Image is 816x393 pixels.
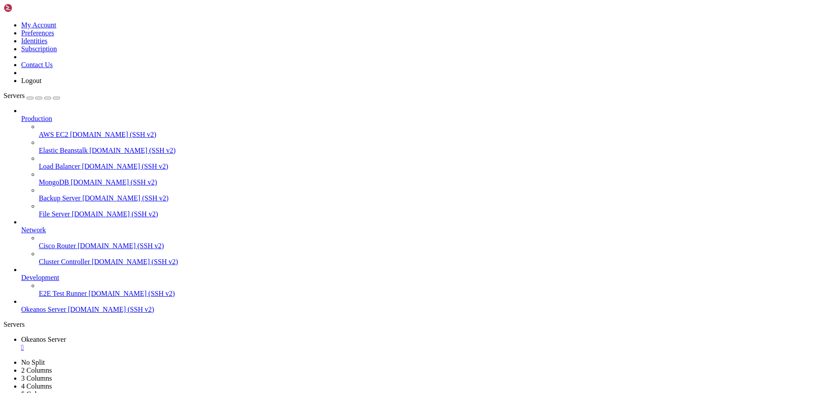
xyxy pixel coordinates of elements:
div: Servers [4,321,812,329]
x-row: Swap usage: 0% [4,91,699,99]
span: [DOMAIN_NAME] (SSH v2) [70,131,157,138]
li: Okeanos Server [DOMAIN_NAME] (SSH v2) [21,298,812,314]
a: Cluster Controller [DOMAIN_NAME] (SSH v2) [39,258,812,266]
x-row: Welcome to Ubuntu 22.04.5 LTS (GNU/Linux 5.15.0-83-generic x86_64) [4,4,699,11]
x-row: New release '24.04.3 LTS' available. [4,234,699,242]
a: File Server [DOMAIN_NAME] (SSH v2) [39,210,812,218]
x-row: Memory usage: 14% [4,83,699,91]
div: (21, 35) [82,282,85,290]
a: AWS EC2 [DOMAIN_NAME] (SSH v2) [39,131,812,139]
span: Okeanos Server [21,336,66,343]
span: Backup Server [39,194,81,202]
span: Production [21,115,52,122]
a: Okeanos Server [DOMAIN_NAME] (SSH v2) [21,306,812,314]
x-row: * Documentation: [URL][DOMAIN_NAME] [4,19,699,27]
a: Logout [21,77,41,84]
li: Cluster Controller [DOMAIN_NAME] (SSH v2) [39,250,812,266]
span: Cisco Router [39,242,76,249]
a: 3 Columns [21,374,52,382]
x-row: *** System restart required *** [4,266,699,274]
a: MongoDB [DOMAIN_NAME] (SSH v2) [39,178,812,186]
x-row: * Strictly confined Kubernetes makes edge and IoT secure. Learn how MicroK8s [4,139,699,147]
span: [DOMAIN_NAME] (SSH v2) [90,147,176,154]
x-row: System load: 0.11 [4,67,699,75]
span: [DOMAIN_NAME] (SSH v2) [89,290,175,297]
li: Development [21,266,812,298]
span: Network [21,226,46,234]
a: Production [21,115,812,123]
a: E2E Test Runner [DOMAIN_NAME] (SSH v2) [39,290,812,298]
x-row: System information as of [DATE] [4,51,699,59]
li: Elastic Beanstalk [DOMAIN_NAME] (SSH v2) [39,139,812,155]
span: AWS EC2 [39,131,68,138]
a: Development [21,274,812,282]
span: Cluster Controller [39,258,90,265]
span: [DOMAIN_NAME] (SSH v2) [68,306,154,313]
a: Load Balancer [DOMAIN_NAME] (SSH v2) [39,162,812,170]
a:  [21,344,812,351]
x-row: just raised the bar for easy, resilient and secure K8s cluster deployment. [4,147,699,155]
span: ubuntu@snf-898641 [4,282,64,289]
a: Subscription [21,45,57,53]
li: MongoDB [DOMAIN_NAME] (SSH v2) [39,170,812,186]
li: Network [21,218,812,266]
a: Network [21,226,812,234]
span: MongoDB [39,178,69,186]
span: ~ [67,282,71,289]
a: Contact Us [21,61,53,68]
li: AWS EC2 [DOMAIN_NAME] (SSH v2) [39,123,812,139]
span: Elastic Beanstalk [39,147,88,154]
a: 2 Columns [21,367,52,374]
a: No Split [21,359,45,366]
a: Elastic Beanstalk [DOMAIN_NAME] (SSH v2) [39,147,812,155]
a: My Account [21,21,56,29]
span: Okeanos Server [21,306,66,313]
a: Servers [4,92,60,99]
span: Load Balancer [39,162,80,170]
a: Okeanos Server [21,336,812,351]
x-row: See [URL][DOMAIN_NAME] or run: sudo pro status [4,218,699,226]
x-row: Usage of /: 17.3% of 38.58GB [4,75,699,83]
span: [DOMAIN_NAME] (SSH v2) [82,162,168,170]
span: [DOMAIN_NAME] (SSH v2) [92,258,178,265]
x-row: Expanded Security Maintenance for Applications is not enabled. [4,178,699,186]
span: File Server [39,210,70,218]
li: E2E Test Runner [DOMAIN_NAME] (SSH v2) [39,282,812,298]
x-row: * Support: [URL][DOMAIN_NAME] [4,35,699,43]
x-row: IPv6 address for eth0: [TECHNICAL_ID] [4,115,699,123]
a: Identities [21,37,48,45]
li: Cisco Router [DOMAIN_NAME] (SSH v2) [39,234,812,250]
a: Cisco Router [DOMAIN_NAME] (SSH v2) [39,242,812,250]
x-row: 0 updates can be applied immediately. [4,194,699,202]
a: 4 Columns [21,382,52,390]
span: Development [21,274,59,281]
li: Backup Server [DOMAIN_NAME] (SSH v2) [39,186,812,202]
x-row: * Management: [URL][DOMAIN_NAME] [4,27,699,35]
x-row: Run 'do-release-upgrade' to upgrade to it. [4,242,699,250]
x-row: [URL][DOMAIN_NAME] [4,162,699,170]
span: E2E Test Runner [39,290,87,297]
li: File Server [DOMAIN_NAME] (SSH v2) [39,202,812,218]
span: [DOMAIN_NAME] (SSH v2) [82,194,169,202]
span: Servers [4,92,25,99]
span: [DOMAIN_NAME] (SSH v2) [78,242,164,249]
li: Load Balancer [DOMAIN_NAME] (SSH v2) [39,155,812,170]
x-row: Processes: 98 [4,99,699,107]
span: [DOMAIN_NAME] (SSH v2) [72,210,158,218]
a: Backup Server [DOMAIN_NAME] (SSH v2) [39,194,812,202]
span: [DOMAIN_NAME] (SSH v2) [71,178,157,186]
x-row: IPv4 address for eth1: [TECHNICAL_ID] [4,123,699,131]
a: Preferences [21,29,54,37]
x-row: : $ [4,282,699,290]
x-row: Users logged in: 1 [4,107,699,115]
img: Shellngn [4,4,54,12]
x-row: Enable ESM Apps to receive additional future security updates. [4,210,699,218]
li: Production [21,107,812,218]
x-row: Last login: [DATE] from [TECHNICAL_ID] [4,274,699,282]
